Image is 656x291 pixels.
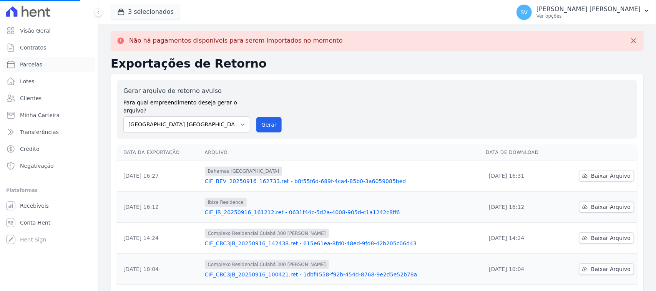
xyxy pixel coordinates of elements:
p: Não há pagamentos disponíveis para serem importados no momento [129,37,343,45]
a: Recebíveis [3,198,95,213]
button: SV [PERSON_NAME] [PERSON_NAME] Ver opções [510,2,656,23]
td: [DATE] 16:27 [117,160,202,192]
td: [DATE] 10:04 [117,254,202,285]
a: CIF_CRC3JB_20250916_142438.ret - 615e61ea-8fd0-48ed-9fd8-42b205c06d43 [205,240,480,247]
td: [DATE] 16:12 [483,192,558,223]
span: Minha Carteira [20,111,60,119]
span: Bahamas [GEOGRAPHIC_DATA] [205,167,282,176]
span: Recebíveis [20,202,49,210]
a: Clientes [3,91,95,106]
span: Baixar Arquivo [591,234,631,242]
a: CIF_IR_20250916_161212.ret - 0631f44c-5d2a-4008-905d-c1a1242c8ff6 [205,208,480,216]
td: [DATE] 10:04 [483,254,558,285]
th: Arquivo [202,145,483,160]
th: Data da Exportação [117,145,202,160]
span: Baixar Arquivo [591,203,631,211]
span: Visão Geral [20,27,51,35]
span: Baixar Arquivo [591,172,631,180]
span: Conta Hent [20,219,50,227]
span: SV [521,10,528,15]
h2: Exportações de Retorno [111,57,644,71]
td: [DATE] 16:12 [117,192,202,223]
p: [PERSON_NAME] [PERSON_NAME] [536,5,641,13]
a: Minha Carteira [3,107,95,123]
span: Complexo Residencial Cuiabá 300 [PERSON_NAME] [205,260,329,269]
a: Baixar Arquivo [579,201,634,213]
a: Crédito [3,141,95,157]
span: Crédito [20,145,40,153]
span: Transferências [20,128,59,136]
td: [DATE] 14:24 [117,223,202,254]
th: Data de Download [483,145,558,160]
span: Parcelas [20,61,42,68]
a: Baixar Arquivo [579,232,634,244]
span: Clientes [20,94,42,102]
td: [DATE] 16:31 [483,160,558,192]
label: Para qual empreendimento deseja gerar o arquivo? [123,96,250,115]
button: Gerar [256,117,282,132]
a: CIF_CRC3JB_20250916_100421.ret - 1dbf4558-f92b-454d-8768-9e2d5e52b78a [205,271,480,278]
span: Contratos [20,44,46,51]
span: Ibiza Residence [205,198,247,207]
a: Lotes [3,74,95,89]
a: Transferências [3,124,95,140]
a: Baixar Arquivo [579,263,634,275]
a: Baixar Arquivo [579,170,634,182]
p: Ver opções [536,13,641,19]
div: Plataformas [6,186,92,195]
a: Parcelas [3,57,95,72]
td: [DATE] 14:24 [483,223,558,254]
a: CIF_BEV_20250916_162733.ret - b8f55f6d-689f-4ca4-85b0-3a6059085bed [205,177,480,185]
span: Lotes [20,78,35,85]
a: Visão Geral [3,23,95,38]
a: Negativação [3,158,95,174]
span: Negativação [20,162,54,170]
a: Conta Hent [3,215,95,230]
a: Contratos [3,40,95,55]
span: Baixar Arquivo [591,265,631,273]
span: Complexo Residencial Cuiabá 300 [PERSON_NAME] [205,229,329,238]
button: 3 selecionados [111,5,180,19]
label: Gerar arquivo de retorno avulso [123,86,250,96]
